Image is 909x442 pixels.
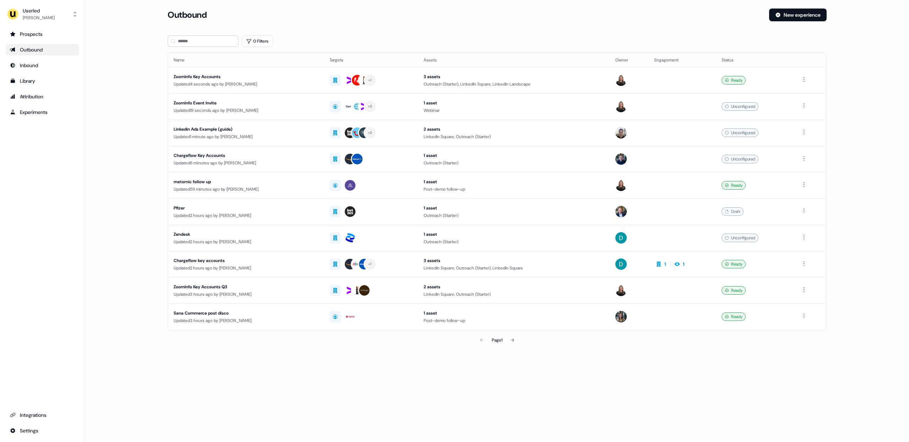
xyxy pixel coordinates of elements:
a: Go to templates [6,75,79,87]
img: Charlotte [615,311,627,322]
div: Prospects [10,31,75,38]
img: Geneviève [615,101,627,112]
th: Targets [324,53,418,67]
div: LinkedIn Square, Outreach (Starter), LinkedIn Square [424,264,604,272]
div: Chargeflow Key Accounts [174,152,318,159]
div: 1 asset [424,152,604,159]
div: Attribution [10,93,75,100]
div: Unconfigured [722,155,758,163]
div: Outreach (Starter) [424,159,604,167]
div: Chargeflow key accounts [174,257,318,264]
div: Draft [722,207,744,216]
div: 1 asset [424,231,604,238]
th: Status [716,53,794,67]
div: Post-demo follow-up [424,317,604,324]
th: Assets [418,53,609,67]
th: Name [168,53,324,67]
img: Geneviève [615,180,627,191]
div: Pfizer [174,204,318,212]
div: Outreach (Starter) [424,238,604,245]
div: 3 assets [424,73,604,80]
div: Integrations [10,411,75,419]
div: Updated 6 minutes ago by [PERSON_NAME] [174,159,318,167]
div: Sana Commerce post disco [174,310,318,317]
a: Go to prospects [6,28,79,40]
img: Geneviève [615,285,627,296]
div: Linkedin Ads Example (guide) [174,126,318,133]
img: David [615,258,627,270]
div: Updated 1 minute ago by [PERSON_NAME] [174,133,318,140]
div: 1 [664,261,666,268]
div: Ready [722,312,746,321]
button: New experience [769,9,827,21]
div: Inbound [10,62,75,69]
img: James [615,153,627,165]
div: + 2 [368,130,372,136]
img: Geneviève [615,75,627,86]
h3: Outbound [168,10,207,20]
a: Go to integrations [6,425,79,436]
div: Unconfigured [722,102,758,111]
div: Ready [722,260,746,268]
button: 0 Filters [241,36,273,47]
div: 1 asset [424,178,604,185]
div: 1 [683,261,685,268]
div: LinkedIn Square, Outreach (Starter) [424,291,604,298]
img: David [615,232,627,244]
div: 2 assets [424,126,604,133]
a: Go to experiments [6,107,79,118]
th: Engagement [649,53,716,67]
div: Updated 2 hours ago by [PERSON_NAME] [174,264,318,272]
th: Owner [610,53,649,67]
div: ZoomInfo Event Invite [174,99,318,107]
div: + 5 [368,103,372,110]
div: Outreach (Starter) [424,212,604,219]
div: Outbound [10,46,75,53]
div: Post-demo follow-up [424,186,604,193]
div: [PERSON_NAME] [23,14,55,21]
div: Unconfigured [722,234,758,242]
button: Userled[PERSON_NAME] [6,6,79,23]
div: 1 asset [424,310,604,317]
div: ZoomInfo Key Accounts [174,73,318,80]
a: Go to integrations [6,409,79,421]
div: Ready [722,181,746,190]
div: Settings [10,427,75,434]
div: 2 assets [424,283,604,290]
div: Updated 4 seconds ago by [PERSON_NAME] [174,81,318,88]
div: Updated 3 hours ago by [PERSON_NAME] [174,291,318,298]
div: Unconfigured [722,129,758,137]
a: Go to outbound experience [6,44,79,55]
div: Page 1 [492,337,502,344]
div: + 1 [368,77,372,83]
a: Go to Inbound [6,60,79,71]
div: Library [10,77,75,84]
div: 1 asset [424,204,604,212]
img: Ryan [615,127,627,138]
div: ZoomInfo Key Accounts Q3 [174,283,318,290]
div: Updated 3 hours ago by [PERSON_NAME] [174,317,318,324]
div: Outreach (Starter), LinkedIn Square, LinkedIn Landscape [424,81,604,88]
div: Updated 2 hours ago by [PERSON_NAME] [174,238,318,245]
div: + 1 [368,261,372,267]
div: Userled [23,7,55,14]
a: Go to attribution [6,91,79,102]
div: Ready [722,76,746,84]
div: Zendesk [174,231,318,238]
div: 1 asset [424,99,604,107]
div: Updated 19 seconds ago by [PERSON_NAME] [174,107,318,114]
div: metomic follow up [174,178,318,185]
div: Updated 59 minutes ago by [PERSON_NAME] [174,186,318,193]
div: 3 assets [424,257,604,264]
div: Experiments [10,109,75,116]
div: Updated 2 hours ago by [PERSON_NAME] [174,212,318,219]
div: Ready [722,286,746,295]
div: Webinar [424,107,604,114]
div: LinkedIn Square, Outreach (Starter) [424,133,604,140]
img: Yann [615,206,627,217]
